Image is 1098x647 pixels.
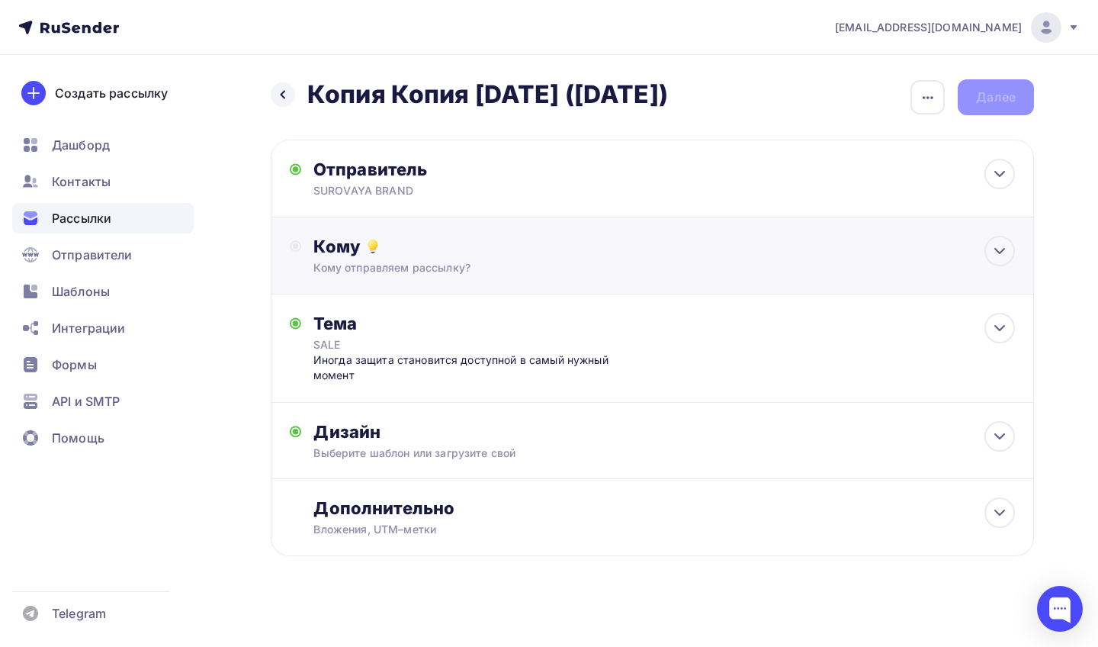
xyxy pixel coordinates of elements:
[52,319,125,337] span: Интеграции
[52,172,111,191] span: Контакты
[52,282,110,301] span: Шаблоны
[313,337,585,352] div: SALE
[52,209,111,227] span: Рассылки
[307,79,668,110] h2: Копия Копия [DATE] ([DATE])
[12,203,194,233] a: Рассылки
[52,429,104,447] span: Помощь
[313,421,1015,443] div: Дизайн
[313,236,1015,257] div: Кому
[12,240,194,270] a: Отправители
[313,352,615,384] div: Иногда защита становится доступной в самый нужный момент
[313,260,945,275] div: Кому отправляем рассылку?
[52,136,110,154] span: Дашборд
[52,604,106,623] span: Telegram
[313,522,945,537] div: Вложения, UTM–метки
[313,497,1015,519] div: Дополнительно
[313,159,644,180] div: Отправитель
[55,84,168,102] div: Создать рассылку
[52,246,133,264] span: Отправители
[12,276,194,307] a: Шаблоны
[835,20,1022,35] span: [EMAIL_ADDRESS][DOMAIN_NAME]
[52,356,97,374] span: Формы
[313,183,611,198] div: SUROVAYA BRAND
[52,392,120,410] span: API и SMTP
[835,12,1080,43] a: [EMAIL_ADDRESS][DOMAIN_NAME]
[313,313,615,334] div: Тема
[12,130,194,160] a: Дашборд
[12,349,194,380] a: Формы
[12,166,194,197] a: Контакты
[313,446,945,461] div: Выберите шаблон или загрузите свой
